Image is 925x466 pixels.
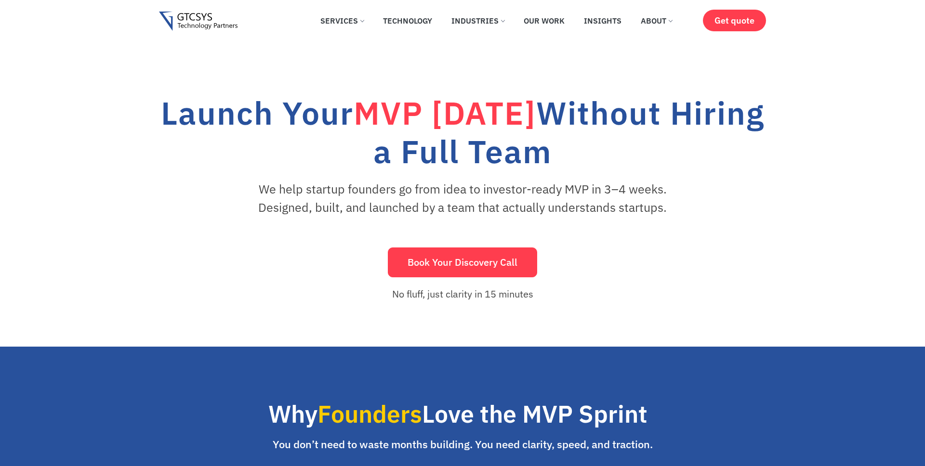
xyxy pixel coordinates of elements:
[516,10,572,31] a: Our Work
[376,10,439,31] a: Technology
[34,400,881,428] h2: Why Love the MVP Sprint
[313,10,371,31] a: Services
[238,180,687,216] p: We help startup founders go from idea to investor-ready MVP in 3–4 weeks. Designed, built, and la...
[577,10,629,31] a: Insights
[354,92,536,133] span: MVP [DATE]
[317,398,422,429] span: Founders
[703,10,766,31] a: Get quote
[634,10,679,31] a: About
[238,287,687,301] p: No fluff, just clarity in 15 minutes
[159,12,238,31] img: Gtcsys logo
[159,93,766,170] h1: Launch Your Without Hiring a Full Team
[34,438,891,451] p: You don’t need to waste months building. You need clarity, speed, and traction.
[714,15,754,26] span: Get quote
[388,247,537,277] button: Book Your Discovery Call
[444,10,512,31] a: Industries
